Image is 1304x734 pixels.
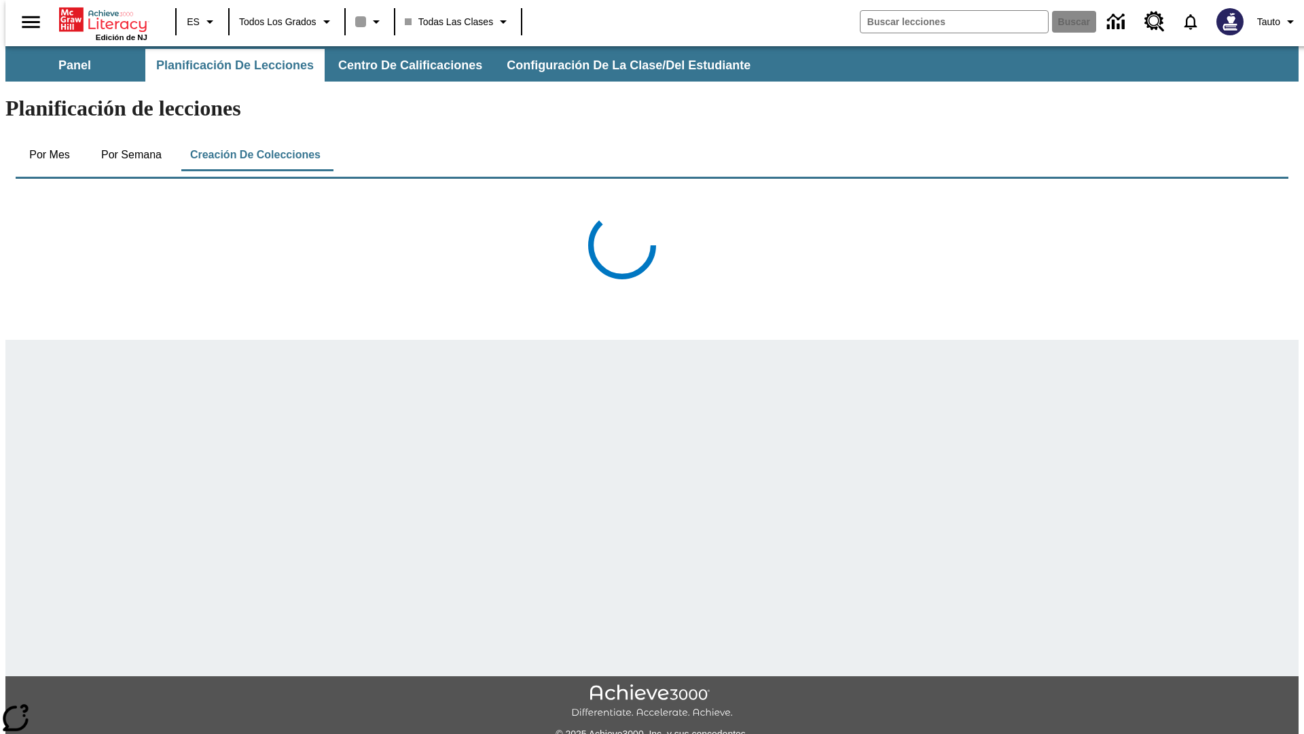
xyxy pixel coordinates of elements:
[16,139,84,171] button: Por mes
[187,15,200,29] span: ES
[1136,3,1173,40] a: Centro de recursos, Se abrirá en una pestaña nueva.
[405,15,494,29] span: Todas las clases
[1252,10,1304,34] button: Perfil/Configuración
[96,33,147,41] span: Edición de NJ
[234,10,340,34] button: Grado: Todos los grados, Elige un grado
[399,10,518,34] button: Clase: Todas las clases, Selecciona una clase
[1173,4,1208,39] a: Notificaciones
[571,684,733,719] img: Achieve3000 Differentiate Accelerate Achieve
[90,139,173,171] button: Por semana
[239,15,316,29] span: Todos los grados
[1257,15,1280,29] span: Tauto
[1099,3,1136,41] a: Centro de información
[59,6,147,33] a: Portada
[5,49,763,82] div: Subbarra de navegación
[327,49,493,82] button: Centro de calificaciones
[179,139,331,171] button: Creación de colecciones
[59,5,147,41] div: Portada
[861,11,1048,33] input: Buscar campo
[11,2,51,42] button: Abrir el menú lateral
[181,10,224,34] button: Lenguaje: ES, Selecciona un idioma
[5,96,1299,121] h1: Planificación de lecciones
[7,49,143,82] button: Panel
[5,46,1299,82] div: Subbarra de navegación
[145,49,325,82] button: Planificación de lecciones
[496,49,761,82] button: Configuración de la clase/del estudiante
[1208,4,1252,39] button: Escoja un nuevo avatar
[1216,8,1244,35] img: Avatar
